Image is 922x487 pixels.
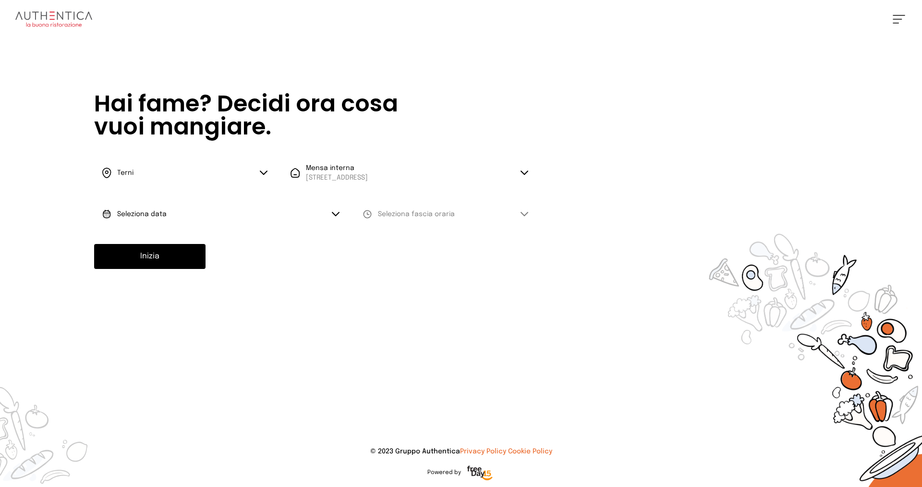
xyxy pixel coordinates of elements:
img: logo-freeday.3e08031.png [465,464,495,483]
a: Cookie Policy [508,448,552,455]
img: sticker-selezione-mensa.70a28f7.png [653,179,922,487]
button: Terni [94,154,275,192]
button: Seleziona data [94,200,347,229]
button: Seleziona fascia oraria [355,200,536,229]
span: Seleziona data [117,211,167,218]
span: Seleziona fascia oraria [378,211,455,218]
button: Inizia [94,244,206,269]
span: [STREET_ADDRESS] [306,173,368,183]
a: Privacy Policy [460,448,506,455]
p: © 2023 Gruppo Authentica [15,447,907,456]
span: Terni [117,170,133,176]
h1: Hai fame? Decidi ora cosa vuoi mangiare. [94,92,425,138]
span: Mensa interna [306,163,368,183]
button: Mensa interna[STREET_ADDRESS] [283,154,536,192]
img: logo.8f33a47.png [15,12,92,27]
span: Powered by [427,469,461,476]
